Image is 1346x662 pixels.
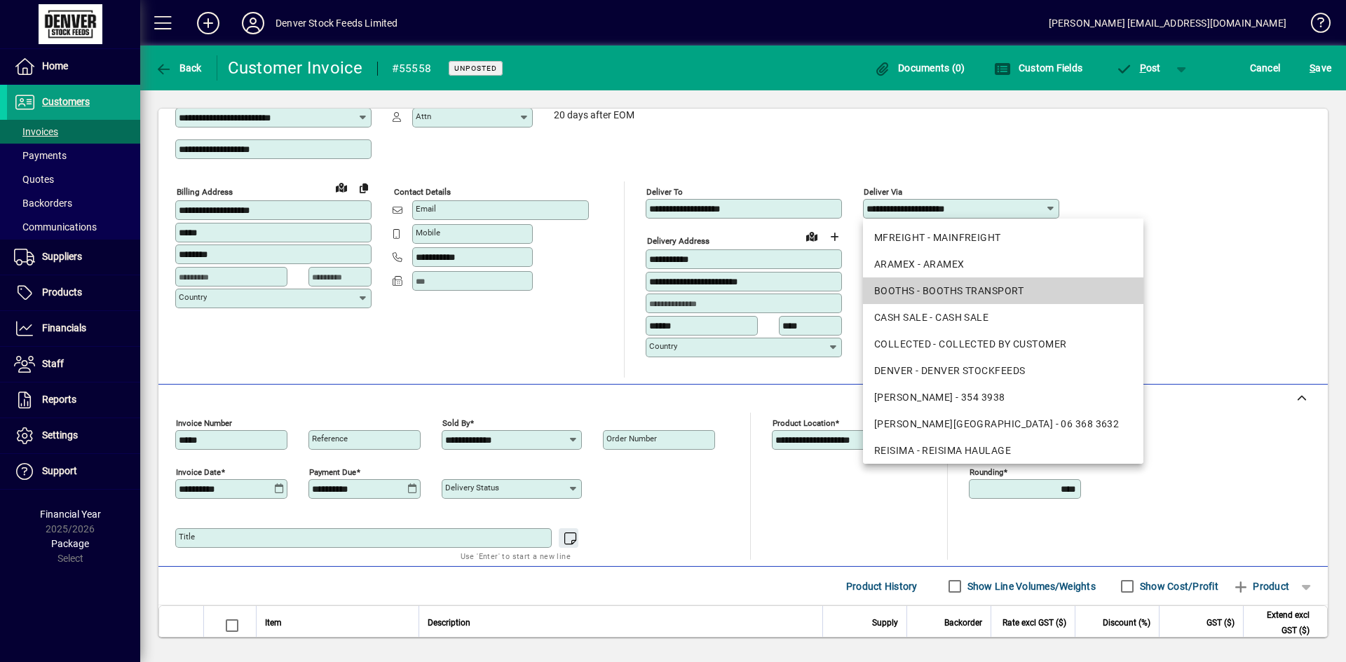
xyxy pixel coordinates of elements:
span: Reports [42,394,76,405]
mat-label: Deliver via [864,187,902,197]
div: MFREIGHT - MAINFREIGHT [874,230,1132,245]
a: Knowledge Base [1300,3,1328,48]
mat-label: Invoice number [176,418,232,428]
mat-label: Delivery status [445,483,499,492]
span: Unposted [454,64,497,73]
span: Discount (%) [1103,615,1150,630]
span: Supply [872,615,898,630]
button: Copy to Delivery address [353,177,375,199]
mat-option: REISIMA - REISIMA HAULAGE [863,437,1143,464]
mat-label: Country [179,292,207,302]
span: S [1310,62,1315,74]
div: ARAMEX - ARAMEX [874,257,1132,272]
span: Backorder [944,615,982,630]
div: [PERSON_NAME][GEOGRAPHIC_DATA] - 06 368 3632 [874,417,1132,432]
span: Item [265,615,282,630]
mat-label: Rounding [970,467,1003,477]
div: CASH SALE - CASH SALE [874,310,1132,325]
a: Settings [7,418,140,453]
mat-option: ELLIOTTS - ELLIOTTS - 354 3938 [863,384,1143,411]
mat-label: Attn [416,111,431,121]
span: P [1140,62,1146,74]
span: Staff [42,358,64,369]
span: Quotes [14,174,54,185]
mat-label: Sold by [442,418,470,428]
span: Rate excl GST ($) [1002,615,1066,630]
a: Backorders [7,191,140,215]
span: Financial Year [40,509,101,520]
span: GST ($) [1206,615,1235,630]
a: View on map [801,225,823,247]
mat-label: Deliver To [646,187,683,197]
mat-option: BOOTHS - BOOTHS TRANSPORT [863,277,1143,304]
span: Cancel [1250,57,1281,79]
div: BOOTHS - BOOTHS TRANSPORT [874,284,1132,298]
mat-option: MFREIGHT - MAINFREIGHT [863,224,1143,251]
mat-option: CASH SALE - CASH SALE [863,304,1143,331]
button: Save [1306,55,1335,81]
span: ost [1115,62,1161,74]
span: Back [155,62,202,74]
span: Description [428,615,470,630]
span: Product History [846,575,918,598]
mat-option: ARAMEX - ARAMEX [863,251,1143,277]
label: Show Cost/Profit [1137,579,1218,593]
a: Quotes [7,167,140,191]
mat-label: Mobile [416,228,440,237]
div: Customer Invoice [228,57,363,79]
mat-option: COLLECTED - COLLECTED BY CUSTOMER [863,331,1143,357]
div: [PERSON_NAME] - 354 3938 [874,390,1132,405]
div: [PERSON_NAME] [EMAIL_ADDRESS][DOMAIN_NAME] [1049,12,1286,34]
span: 20 days after EOM [554,110,634,121]
mat-label: Order number [606,434,657,443]
a: Home [7,49,140,84]
span: Financials [42,322,86,333]
a: Invoices [7,120,140,144]
a: Staff [7,347,140,382]
span: Extend excl GST ($) [1252,607,1310,638]
button: Documents (0) [871,55,969,81]
span: Product [1232,575,1289,598]
mat-label: Payment due [309,467,356,477]
span: Customers [42,96,90,107]
a: Financials [7,311,140,346]
span: Package [51,538,89,549]
button: Custom Fields [991,55,1086,81]
button: Profile [231,11,276,36]
a: Support [7,454,140,489]
div: Denver Stock Feeds Limited [276,12,398,34]
span: Payments [14,150,67,161]
button: Post [1108,55,1168,81]
mat-label: Product location [773,418,835,428]
mat-label: Title [179,532,195,542]
button: Cancel [1246,55,1284,81]
button: Choose address [823,226,845,248]
span: Settings [42,429,78,441]
a: Communications [7,215,140,239]
mat-option: EMMERSON - EMMERSON - 06 368 3632 [863,411,1143,437]
span: Suppliers [42,251,82,262]
a: Products [7,275,140,310]
div: DENVER - DENVER STOCKFEEDS [874,364,1132,378]
span: Products [42,287,82,298]
mat-label: Reference [312,434,348,443]
button: Add [186,11,231,36]
span: Custom Fields [994,62,1082,74]
label: Show Line Volumes/Weights [965,579,1096,593]
button: Back [151,55,205,81]
span: Support [42,465,77,476]
mat-hint: Use 'Enter' to start a new line [461,548,571,564]
a: Reports [7,382,140,418]
a: Suppliers [7,240,140,275]
span: Backorders [14,198,72,209]
mat-label: Country [649,341,677,351]
span: Communications [14,221,97,233]
mat-option: DENVER - DENVER STOCKFEEDS [863,357,1143,384]
a: View on map [330,176,353,198]
mat-label: Invoice date [176,467,221,477]
a: Payments [7,144,140,167]
div: #55558 [392,57,432,80]
span: ave [1310,57,1331,79]
app-page-header-button: Back [140,55,217,81]
div: COLLECTED - COLLECTED BY CUSTOMER [874,337,1132,352]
